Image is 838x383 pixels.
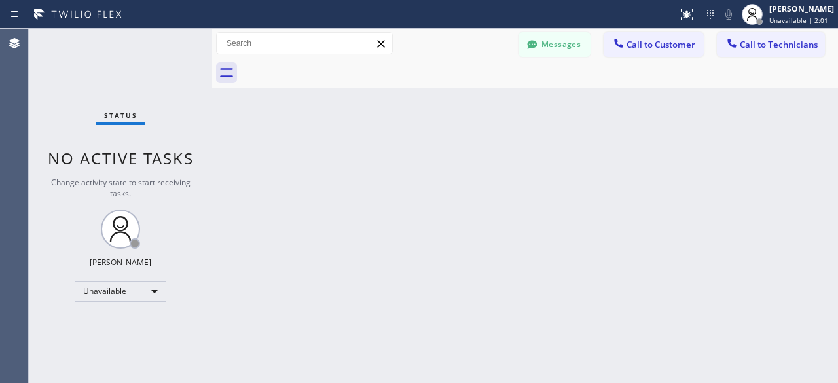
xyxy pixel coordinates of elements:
[51,177,191,199] span: Change activity state to start receiving tasks.
[740,39,818,50] span: Call to Technicians
[104,111,137,120] span: Status
[717,32,825,57] button: Call to Technicians
[604,32,704,57] button: Call to Customer
[90,257,151,268] div: [PERSON_NAME]
[720,5,738,24] button: Mute
[769,3,834,14] div: [PERSON_NAME]
[217,33,392,54] input: Search
[627,39,695,50] span: Call to Customer
[75,281,166,302] div: Unavailable
[48,147,194,169] span: No active tasks
[519,32,591,57] button: Messages
[769,16,828,25] span: Unavailable | 2:01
